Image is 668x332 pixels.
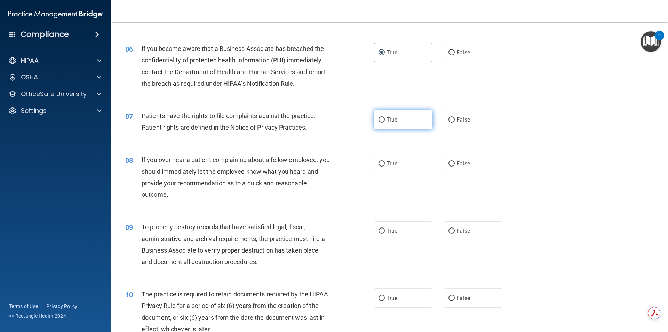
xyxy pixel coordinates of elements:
[641,31,661,52] button: Open Resource Center, 2 new notifications
[142,223,325,265] span: To properly destroy records that have satisfied legal, fiscal, administrative and archival requir...
[448,296,455,301] input: False
[448,229,455,234] input: False
[658,36,661,45] div: 2
[125,291,133,299] span: 10
[9,303,38,310] a: Terms of Use
[8,7,103,21] img: PMB logo
[125,112,133,121] span: 07
[387,116,397,123] span: True
[456,116,470,123] span: False
[21,56,39,65] p: HIPAA
[21,30,69,39] h4: Compliance
[456,295,470,301] span: False
[46,303,78,310] a: Privacy Policy
[379,161,385,167] input: True
[125,45,133,53] span: 06
[448,161,455,167] input: False
[456,49,470,56] span: False
[387,295,397,301] span: True
[8,56,101,65] a: HIPAA
[387,49,397,56] span: True
[456,160,470,167] span: False
[125,223,133,232] span: 09
[21,107,47,115] p: Settings
[142,112,316,131] span: Patients have the rights to file complaints against the practice. Patient rights are defined in t...
[8,107,101,115] a: Settings
[448,117,455,123] input: False
[387,227,397,234] span: True
[21,73,38,82] p: OSHA
[379,117,385,123] input: True
[379,296,385,301] input: True
[8,90,101,98] a: OfficeSafe University
[21,90,87,98] p: OfficeSafe University
[379,50,385,55] input: True
[142,45,325,87] span: If you become aware that a Business Associate has breached the confidentiality of protected healt...
[387,160,397,167] span: True
[456,227,470,234] span: False
[379,229,385,234] input: True
[8,73,101,82] a: OSHA
[142,156,330,198] span: If you over hear a patient complaining about a fellow employee, you should immediately let the em...
[125,156,133,164] span: 08
[9,312,66,319] span: Ⓒ Rectangle Health 2024
[448,50,455,55] input: False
